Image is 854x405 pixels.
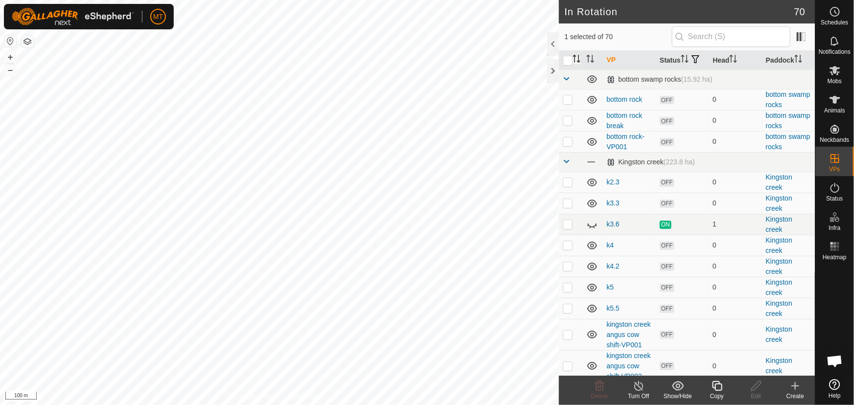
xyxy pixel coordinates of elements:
a: Kingston creek [766,236,792,254]
td: 0 [709,298,762,319]
div: Open chat [820,346,850,376]
a: Kingston creek [766,215,792,233]
td: 0 [709,172,762,193]
span: 1 selected of 70 [565,32,672,42]
a: k2.3 [607,178,620,186]
span: OFF [660,263,674,271]
th: Status [656,51,709,70]
a: bottom rock [607,95,643,103]
span: Mobs [828,78,842,84]
td: 0 [709,110,762,131]
span: Animals [824,108,845,113]
button: – [4,64,16,76]
td: 0 [709,319,762,350]
a: Help [815,375,854,403]
a: k4 [607,241,614,249]
div: Create [776,392,815,401]
div: Turn Off [619,392,658,401]
span: Neckbands [820,137,849,143]
a: Kingston creek [766,357,792,375]
a: k3.6 [607,220,620,228]
div: Copy [697,392,737,401]
span: VPs [829,166,840,172]
span: Heatmap [823,254,847,260]
span: Help [829,393,841,399]
span: Delete [591,393,608,400]
a: Kingston creek [766,194,792,212]
span: OFF [660,179,674,187]
a: bottom swamp rocks [766,112,810,130]
a: Kingston creek [766,299,792,317]
a: k5.5 [607,304,620,312]
span: OFF [660,242,674,250]
span: OFF [660,138,674,146]
span: Schedules [821,20,848,25]
span: OFF [660,305,674,313]
td: 0 [709,131,762,152]
span: 70 [794,4,805,19]
span: (15.92 ha) [681,75,713,83]
span: OFF [660,331,674,339]
div: Kingston creek [607,158,695,166]
td: 0 [709,89,762,110]
h2: In Rotation [565,6,794,18]
span: OFF [660,284,674,292]
a: bottom swamp rocks [766,90,810,109]
a: Kingston creek [766,278,792,296]
span: Status [826,196,843,202]
p-sorticon: Activate to sort [729,56,737,64]
th: Paddock [762,51,815,70]
a: Kingston creek [766,173,792,191]
button: Map Layers [22,36,33,47]
input: Search (S) [672,26,790,47]
span: MT [153,12,163,22]
div: bottom swamp rocks [607,75,713,84]
a: Kingston creek [766,325,792,343]
a: Kingston creek [766,257,792,275]
a: Privacy Policy [241,392,277,401]
a: Contact Us [289,392,318,401]
span: OFF [660,362,674,370]
img: Gallagher Logo [12,8,134,25]
span: Notifications [819,49,851,55]
a: bottom rock break [607,112,643,130]
a: bottom swamp rocks [766,133,810,151]
td: 0 [709,256,762,277]
a: k3.3 [607,199,620,207]
p-sorticon: Activate to sort [573,56,580,64]
th: VP [603,51,656,70]
td: 0 [709,277,762,298]
div: Show/Hide [658,392,697,401]
a: kingston creek angus cow shift-VP001 [607,320,651,349]
span: OFF [660,200,674,208]
span: ON [660,221,671,229]
div: Edit [737,392,776,401]
button: Reset Map [4,35,16,47]
span: OFF [660,96,674,104]
td: 0 [709,235,762,256]
p-sorticon: Activate to sort [586,56,594,64]
p-sorticon: Activate to sort [794,56,802,64]
p-sorticon: Activate to sort [681,56,689,64]
td: 0 [709,193,762,214]
a: k4.2 [607,262,620,270]
a: kingston creek angus cow shift-VP002 [607,352,651,380]
td: 0 [709,350,762,382]
span: Infra [829,225,840,231]
span: OFF [660,117,674,125]
th: Head [709,51,762,70]
td: 1 [709,214,762,235]
a: bottom rock-VP001 [607,133,645,151]
a: k5 [607,283,614,291]
span: (223.8 ha) [664,158,695,166]
button: + [4,51,16,63]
